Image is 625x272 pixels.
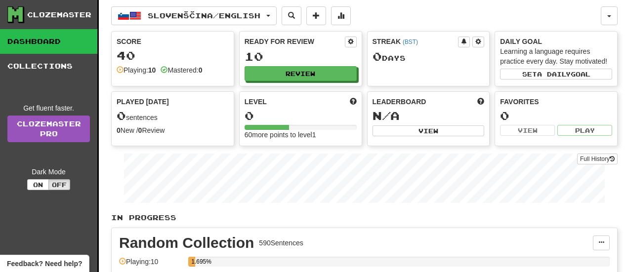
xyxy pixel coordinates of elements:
div: 40 [117,49,229,62]
div: 10 [245,50,357,63]
button: Off [48,179,70,190]
a: ClozemasterPro [7,116,90,142]
button: View [500,125,555,136]
button: Add sentence to collection [306,6,326,25]
span: Score more points to level up [350,97,357,107]
strong: 10 [148,66,156,74]
div: Favorites [500,97,612,107]
strong: 0 [138,126,142,134]
button: Play [557,125,612,136]
div: 0 [500,110,612,122]
div: Ready for Review [245,37,345,46]
div: 60 more points to level 1 [245,130,357,140]
div: New / Review [117,125,229,135]
div: Mastered: [161,65,202,75]
span: Slovenščina / English [148,11,260,20]
div: Daily Goal [500,37,612,46]
span: 0 [373,49,382,63]
span: Leaderboard [373,97,426,107]
div: Score [117,37,229,46]
div: Learning a language requires practice every day. Stay motivated! [500,46,612,66]
span: Open feedback widget [7,259,82,269]
p: In Progress [111,213,618,223]
div: Streak [373,37,458,46]
div: Clozemaster [27,10,91,20]
strong: 0 [199,66,203,74]
div: Get fluent faster. [7,103,90,113]
span: N/A [373,109,400,122]
div: 1.695% [191,257,195,267]
span: 0 [117,109,126,122]
div: Playing: [117,65,156,75]
span: a daily [537,71,571,78]
div: 0 [245,110,357,122]
button: On [27,179,49,190]
div: 590 Sentences [259,238,303,248]
span: Level [245,97,267,107]
div: sentences [117,110,229,122]
button: Full History [577,154,618,164]
button: Slovenščina/English [111,6,277,25]
span: Played [DATE] [117,97,169,107]
a: (BST) [403,39,418,45]
button: Review [245,66,357,81]
div: Dark Mode [7,167,90,177]
span: This week in points, UTC [477,97,484,107]
button: Search sentences [282,6,301,25]
button: View [373,125,485,136]
div: Day s [373,50,485,63]
button: Seta dailygoal [500,69,612,79]
div: Random Collection [119,235,254,250]
strong: 0 [117,126,121,134]
button: More stats [331,6,351,25]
